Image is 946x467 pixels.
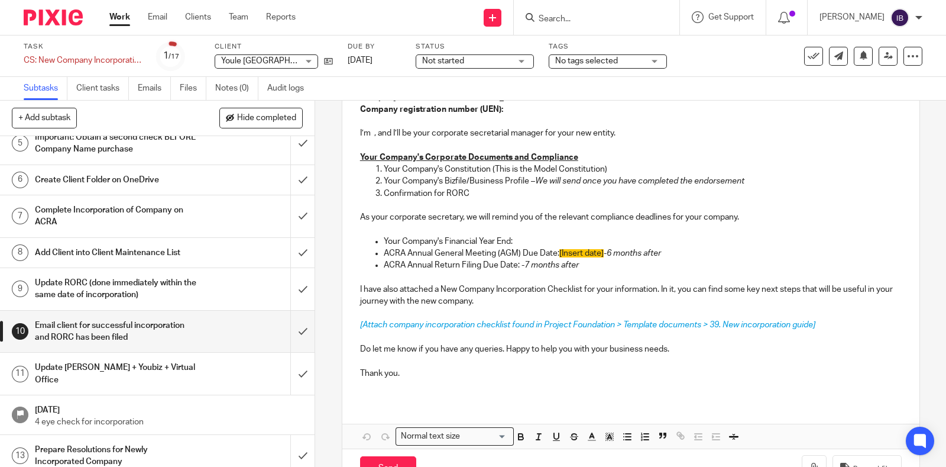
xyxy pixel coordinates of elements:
[555,57,618,65] span: No tags selected
[535,177,744,185] em: We will send once you have completed the endorsement
[215,42,333,51] label: Client
[35,244,197,262] h1: Add Client into Client Maintenance List
[237,114,296,123] span: Hide completed
[384,175,902,187] p: Your Company's Bizfile/Business Profile –
[708,13,754,21] span: Get Support
[148,11,167,23] a: Email
[559,249,604,257] span: [Insert date]
[399,430,463,443] span: Normal text size
[360,343,902,355] p: Do let me know if you have any queries. Happy to help you with your business needs.
[384,163,902,175] p: Your Company's Constitution (This is the Model Constitution)
[215,77,258,100] a: Notes (0)
[24,77,67,100] a: Subtasks
[35,128,197,159] h1: Important: Obtain a second check BEFORE Company Name purchase
[360,321,815,329] span: [Attach company incorporation checklist found in Project Foundation > Template documents > 39. Ne...
[35,274,197,304] h1: Update RORC (done immediately within the same date of incorporation)
[266,11,296,23] a: Reports
[12,108,77,128] button: + Add subtask
[12,366,28,382] div: 11
[138,77,171,100] a: Emails
[360,284,902,308] p: I have also attached a New Company Incorporation Checklist for your information. In it, you can f...
[12,244,28,261] div: 8
[109,11,130,23] a: Work
[12,323,28,340] div: 10
[360,153,578,162] u: Your Company's Corporate Documents and Compliance
[229,11,248,23] a: Team
[464,430,507,443] input: Search for option
[549,42,667,51] label: Tags
[35,171,197,189] h1: Create Client Folder on OneDrive
[12,208,28,224] div: 7
[35,416,303,428] p: 4 eye check for incorporation
[35,201,197,231] h1: Complete Incorporation of Company on ACRA
[890,8,909,27] img: svg%3E
[360,368,902,379] p: Thank you.
[24,54,142,66] div: CS: New Company Incorporation
[180,77,206,100] a: Files
[819,11,885,23] p: [PERSON_NAME]
[185,11,211,23] a: Clients
[384,236,902,247] p: Your Company's Financial Year End:
[35,401,303,416] h1: [DATE]
[384,247,902,259] p: ACRA Annual General Meeting (AGM) Due Date: -
[524,261,579,269] em: 7 months after
[384,188,902,199] p: Confirmation for RORC
[12,172,28,188] div: 6
[422,57,464,65] span: Not started
[24,42,142,51] label: Task
[76,77,129,100] a: Client tasks
[35,317,197,347] h1: Email client for successful incorporation and RORC has been filed
[12,135,28,152] div: 5
[163,49,179,63] div: 1
[35,359,197,389] h1: Update [PERSON_NAME] + Youbiz + Virtual Office
[221,57,378,65] span: Youle [GEOGRAPHIC_DATA] (SMP) Pte Ltd
[219,108,303,128] button: Hide completed
[24,9,83,25] img: Pixie
[348,42,401,51] label: Due by
[267,77,313,100] a: Audit logs
[348,56,372,65] span: [DATE]
[537,14,644,25] input: Search
[384,259,902,271] p: ACRA Annual Return Filing Due Date: -
[607,249,661,257] em: 6 months after
[169,53,179,60] small: /17
[12,281,28,297] div: 9
[360,127,902,139] p: I’m , and I’ll be your corporate secretarial manager for your new entity.
[396,427,514,446] div: Search for option
[416,42,534,51] label: Status
[360,105,503,114] strong: Company registration number (UEN):
[360,211,902,223] p: As your corporate secretary, we will remind you of the relevant compliance deadlines for your com...
[12,447,28,464] div: 13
